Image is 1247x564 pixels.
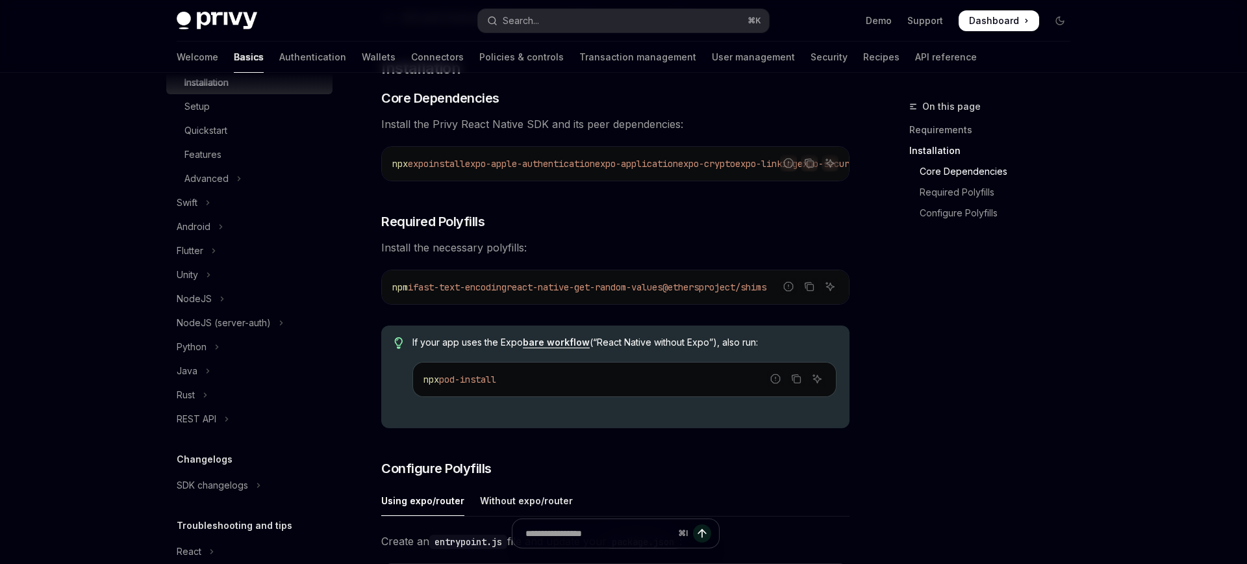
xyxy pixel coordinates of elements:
button: Copy the contents from the code block [801,155,818,172]
button: Toggle React section [166,540,333,563]
span: fast-text-encoding [413,281,507,293]
span: i [408,281,413,293]
a: Connectors [411,42,464,73]
button: Ask AI [809,370,825,387]
button: Toggle REST API section [166,407,333,431]
a: Recipes [863,42,900,73]
span: npm [392,281,408,293]
div: NodeJS [177,291,212,307]
div: Quickstart [184,123,227,138]
span: Core Dependencies [381,89,499,107]
button: Toggle dark mode [1050,10,1070,31]
button: Toggle Unity section [166,263,333,287]
span: Configure Polyfills [381,459,492,478]
span: expo-application [595,158,678,170]
div: REST API [177,411,216,427]
a: Setup [166,95,333,118]
button: Open search [478,9,769,32]
a: Welcome [177,42,218,73]
a: Security [811,42,848,73]
button: Report incorrect code [780,278,797,295]
button: Toggle SDK changelogs section [166,474,333,497]
div: Setup [184,99,210,114]
button: Toggle Flutter section [166,239,333,263]
a: User management [712,42,795,73]
button: Copy the contents from the code block [788,370,805,387]
div: React [177,544,201,559]
a: Quickstart [166,119,333,142]
span: expo-linking [735,158,798,170]
div: SDK changelogs [177,478,248,493]
span: pod-install [439,374,496,385]
input: Ask a question... [525,519,673,548]
button: Toggle NodeJS (server-auth) section [166,311,333,335]
div: Python [177,339,207,355]
button: Ask AI [822,155,838,172]
a: Wallets [362,42,396,73]
span: Required Polyfills [381,212,485,231]
span: ⌘ K [748,16,761,26]
div: Search... [503,13,539,29]
div: Flutter [177,243,203,259]
span: npx [392,158,408,170]
button: Toggle Android section [166,215,333,238]
a: Requirements [909,120,1081,140]
h5: Changelogs [177,452,233,467]
button: Toggle Rust section [166,383,333,407]
a: Policies & controls [479,42,564,73]
button: Send message [693,524,711,543]
span: Install the necessary polyfills: [381,238,850,257]
span: react-native-get-random-values [507,281,662,293]
div: Android [177,219,210,235]
a: Features [166,143,333,166]
a: Core Dependencies [909,161,1081,182]
button: Copy the contents from the code block [801,278,818,295]
div: Using expo/router [381,485,464,516]
div: Features [184,147,221,162]
div: NodeJS (server-auth) [177,315,271,331]
span: Dashboard [969,14,1019,27]
a: Demo [866,14,892,27]
a: Authentication [279,42,346,73]
span: expo-crypto [678,158,735,170]
span: install [429,158,465,170]
button: Report incorrect code [767,370,784,387]
button: Report incorrect code [780,155,797,172]
h5: Troubleshooting and tips [177,518,292,533]
a: Installation [909,140,1081,161]
div: Rust [177,387,195,403]
a: API reference [915,42,977,73]
a: Dashboard [959,10,1039,31]
div: Java [177,363,197,379]
span: expo-apple-authentication [465,158,595,170]
img: dark logo [177,12,257,30]
a: Transaction management [579,42,696,73]
a: Required Polyfills [909,182,1081,203]
svg: Tip [394,337,403,349]
button: Toggle Advanced section [166,167,333,190]
a: bare workflow [523,337,590,348]
button: Toggle Python section [166,335,333,359]
button: Ask AI [822,278,838,295]
div: Without expo/router [480,485,573,516]
span: expo [408,158,429,170]
span: @ethersproject/shims [662,281,766,293]
div: Swift [177,195,197,211]
span: npx [423,374,439,385]
span: expo-secure-store [798,158,886,170]
div: Unity [177,267,198,283]
span: Install the Privy React Native SDK and its peer dependencies: [381,115,850,133]
a: Support [907,14,943,27]
span: On this page [922,99,981,114]
button: Toggle Java section [166,359,333,383]
span: If your app uses the Expo (“React Native without Expo”), also run: [412,336,837,349]
div: Advanced [184,171,229,186]
button: Toggle NodeJS section [166,287,333,311]
button: Toggle Swift section [166,191,333,214]
a: Basics [234,42,264,73]
a: Configure Polyfills [909,203,1081,224]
